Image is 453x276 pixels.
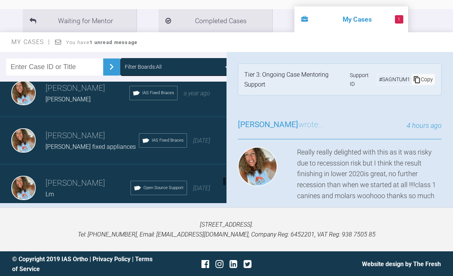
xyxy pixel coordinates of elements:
span: 1 [395,15,403,24]
span: Open Source Support [143,185,184,191]
span: a year ago [184,90,210,97]
input: Enter Case ID or Title [6,58,103,76]
p: [STREET_ADDRESS]. Tel: [PHONE_NUMBER], Email: [EMAIL_ADDRESS][DOMAIN_NAME], Company Reg: 6452201,... [12,220,441,239]
li: My Cases [294,6,408,32]
img: Rebecca Lynne Williams [11,128,36,153]
span: [DATE] [193,185,210,192]
div: # SAGNTUM1 [377,75,412,84]
div: Copy [412,74,434,84]
h3: [PERSON_NAME] [46,177,131,190]
span: Lm [46,191,54,198]
a: Terms of Service [12,255,153,273]
li: Waiting for Mentor [23,9,137,32]
div: © Copyright 2019 IAS Ortho | | [12,254,155,274]
img: chevronRight.28bd32b0.svg [105,61,118,73]
div: Filter Boards: All [125,63,162,71]
strong: 1 unread message [90,39,137,45]
img: Rebecca Lynne Williams [11,81,36,105]
span: IAS Fixed Braces [142,90,174,96]
span: [PERSON_NAME] [46,96,91,103]
li: Completed Cases [159,9,272,32]
span: You have [66,39,138,45]
h3: [PERSON_NAME] [46,82,129,95]
span: IAS Fixed Braces [152,137,184,144]
span: [PERSON_NAME] [238,120,298,129]
a: Website design by The Fresh [362,260,441,268]
span: 4 hours ago [407,121,442,129]
span: Support ID [350,71,374,88]
img: Rebecca Lynne Williams [238,147,277,186]
a: Privacy Policy [93,255,131,263]
span: [DATE] [193,137,210,144]
div: Tier 3: Ongoing Case Mentoring Support [244,70,350,89]
h3: [PERSON_NAME] [46,129,139,142]
span: My Cases [11,38,50,46]
span: [PERSON_NAME] fixed appliances [46,143,136,150]
img: Rebecca Lynne Williams [11,176,36,200]
h3: wrote... [238,118,324,131]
